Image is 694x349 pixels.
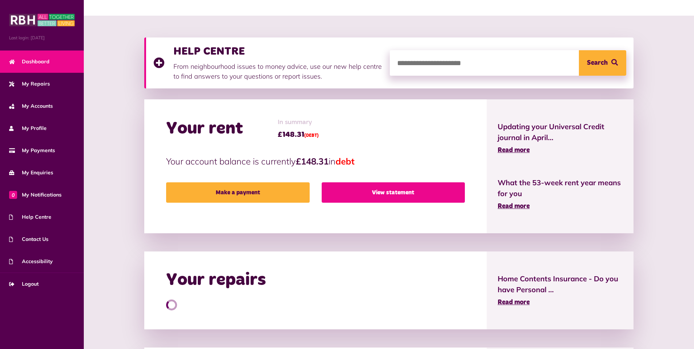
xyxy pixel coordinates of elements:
h3: HELP CENTRE [173,45,383,58]
span: (DEBT) [304,134,319,138]
span: Logout [9,280,39,288]
span: My Profile [9,124,47,132]
span: Read more [498,203,530,210]
span: debt [336,156,354,167]
span: Dashboard [9,58,50,66]
span: £148.31 [278,129,319,140]
span: My Payments [9,147,55,154]
span: Updating your Universal Credit journal in April... [498,121,623,143]
span: Accessibility [9,258,53,265]
span: My Accounts [9,102,53,110]
a: Home Contents Insurance - Do you have Personal ... Read more [498,273,623,308]
button: Search [579,50,626,76]
span: Help Centre [9,213,51,221]
p: From neighbourhood issues to money advice, use our new help centre to find answers to your questi... [173,62,383,81]
a: What the 53-week rent year means for you Read more [498,177,623,211]
span: My Notifications [9,191,62,199]
span: My Repairs [9,80,50,88]
span: What the 53-week rent year means for you [498,177,623,199]
a: Make a payment [166,182,309,203]
span: Contact Us [9,235,48,243]
span: Read more [498,147,530,154]
img: MyRBH [9,13,75,27]
span: In summary [278,118,319,127]
span: 0 [9,191,17,199]
a: Updating your Universal Credit journal in April... Read more [498,121,623,155]
span: Last login: [DATE] [9,35,75,41]
h2: Your rent [166,118,243,139]
span: Search [587,50,608,76]
a: View statement [322,182,465,203]
p: Your account balance is currently in [166,155,465,168]
span: Read more [498,299,530,306]
span: Home Contents Insurance - Do you have Personal ... [498,273,623,295]
strong: £148.31 [296,156,329,167]
span: My Enquiries [9,169,53,177]
h2: Your repairs [166,270,266,291]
